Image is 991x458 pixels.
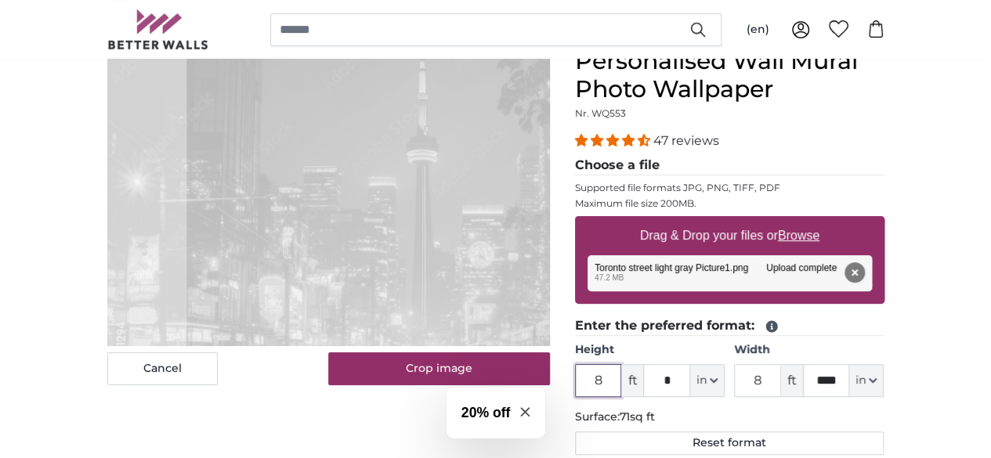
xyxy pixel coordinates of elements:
span: ft [781,364,803,397]
span: 4.38 stars [575,133,653,148]
button: Reset format [575,431,884,455]
label: Drag & Drop your files or [633,220,825,251]
span: ft [621,364,643,397]
img: Betterwalls [107,9,209,49]
legend: Enter the preferred format: [575,316,884,336]
h1: Personalised Wall Mural Photo Wallpaper [575,47,884,103]
p: Maximum file size 200MB. [575,197,884,210]
span: in [696,373,707,388]
p: Surface: [575,409,884,425]
span: in [855,373,866,388]
span: Nr. WQ553 [575,107,626,119]
button: Cancel [107,352,218,385]
span: 47 reviews [653,133,719,148]
button: Crop image [328,352,550,385]
button: in [690,364,725,397]
button: in [849,364,884,397]
label: Height [575,342,725,358]
span: 71sq ft [620,409,655,424]
label: Width [734,342,884,358]
p: Supported file formats JPG, PNG, TIFF, PDF [575,182,884,194]
button: (en) [734,16,782,44]
u: Browse [778,229,819,242]
legend: Choose a file [575,156,884,175]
